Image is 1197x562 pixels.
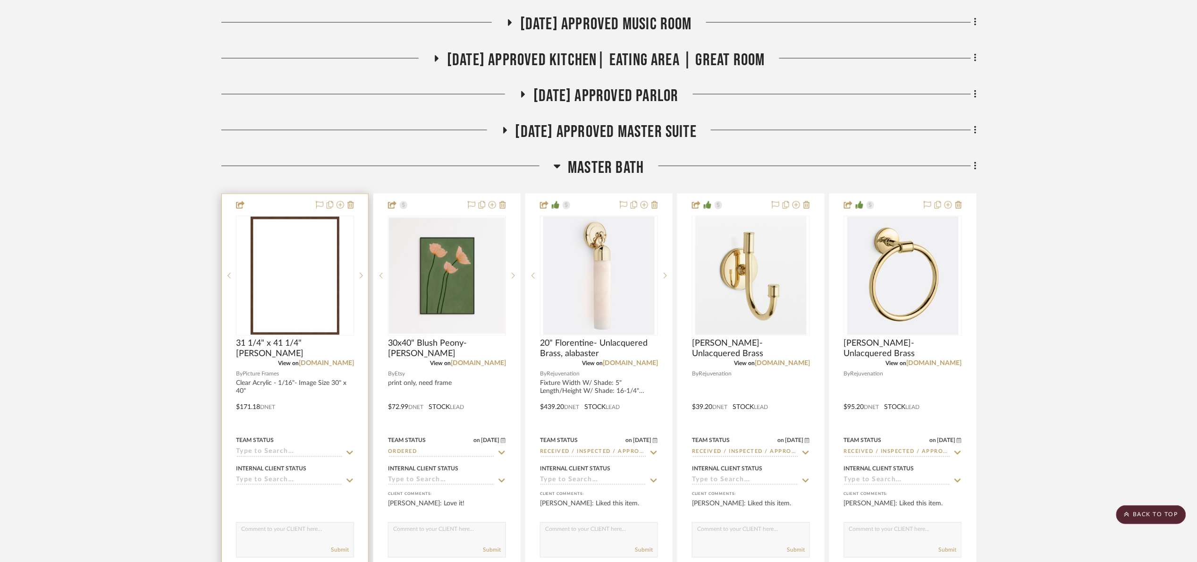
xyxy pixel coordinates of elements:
span: By [540,370,547,379]
div: Team Status [540,436,578,445]
input: Type to Search… [540,477,647,485]
span: [DATE] [784,437,805,444]
div: Team Status [236,436,274,445]
button: Submit [939,546,957,554]
div: 0 [388,216,506,335]
span: By [236,370,243,379]
button: Submit [787,546,805,554]
input: Type to Search… [692,477,799,485]
span: View on [278,361,299,366]
span: [PERSON_NAME]- Unlacquered Brass [844,339,962,359]
div: Internal Client Status [692,465,762,473]
input: Type to Search… [388,448,495,457]
button: Submit [635,546,653,554]
a: [DOMAIN_NAME] [907,360,962,367]
div: Team Status [388,436,426,445]
button: Submit [331,546,349,554]
span: View on [886,361,907,366]
div: [PERSON_NAME]: Liked this item. [844,499,962,518]
scroll-to-top-button: BACK TO TOP [1116,505,1186,524]
span: By [388,370,395,379]
img: 20" Florentine- Unlacquered Brass, alabaster [543,217,655,335]
div: Team Status [692,436,730,445]
span: on [930,438,936,443]
span: 20" Florentine- Unlacquered Brass, alabaster [540,339,658,359]
span: Picture Frames [243,370,279,379]
div: [PERSON_NAME]: Love it! [388,499,506,518]
a: [DOMAIN_NAME] [755,360,810,367]
span: Master bath [568,158,644,178]
input: Type to Search… [540,448,647,457]
div: 0 [236,216,354,335]
span: [DATE] [936,437,957,444]
span: View on [734,361,755,366]
a: [DOMAIN_NAME] [603,360,658,367]
a: [DOMAIN_NAME] [299,360,354,367]
img: 31 1/4" x 41 1/4" Caterina- Walnut [251,217,340,335]
img: Ladd- Unlacquered Brass [847,217,959,335]
span: on [474,438,480,443]
span: Rejuvenation [547,370,580,379]
span: By [692,370,699,379]
div: Internal Client Status [388,465,458,473]
span: [PERSON_NAME]- Unlacquered Brass [692,339,810,359]
span: on [778,438,784,443]
span: By [844,370,851,379]
div: [PERSON_NAME]: Liked this item. [540,499,658,518]
input: Type to Search… [236,477,343,485]
div: Internal Client Status [844,465,914,473]
span: View on [582,361,603,366]
a: [DOMAIN_NAME] [451,360,506,367]
span: Etsy [395,370,405,379]
span: Rejuvenation [699,370,732,379]
span: [DATE] Approved Music Room [520,14,692,34]
img: 30x40" Blush Peony- Olive green [389,218,505,334]
input: Type to Search… [844,448,951,457]
span: [DATE] [632,437,653,444]
span: on [626,438,632,443]
img: Ladd- Unlacquered Brass [695,217,807,335]
div: Internal Client Status [236,465,306,473]
span: 31 1/4" x 41 1/4" [PERSON_NAME] [236,339,354,359]
span: [DATE] Approved Parlor [533,86,678,106]
span: View on [430,361,451,366]
span: Rejuvenation [851,370,884,379]
input: Type to Search… [388,477,495,485]
span: [DATE] [480,437,501,444]
div: Team Status [844,436,882,445]
div: Internal Client Status [540,465,610,473]
input: Type to Search… [844,477,951,485]
input: Type to Search… [692,448,799,457]
span: [DATE] Approved Kitchen| Eating Area | Great Room [447,50,765,70]
span: [DATE] Approved Master Suite [515,122,697,142]
span: 30x40" Blush Peony- [PERSON_NAME] [388,339,506,359]
div: [PERSON_NAME]: Liked this item. [692,499,810,518]
input: Type to Search… [236,448,343,457]
button: Submit [483,546,501,554]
